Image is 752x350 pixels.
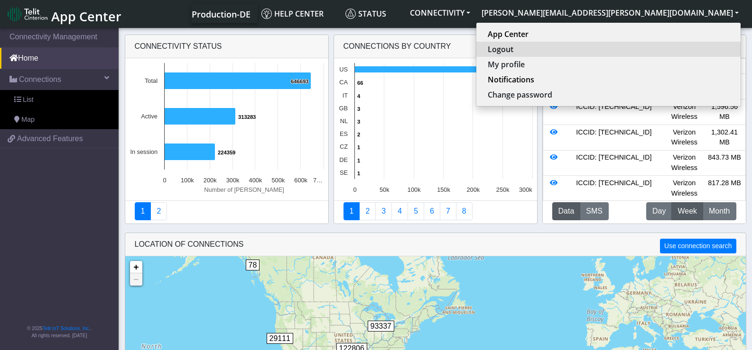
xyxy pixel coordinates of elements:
[664,102,705,122] div: Verizon Wireless
[424,202,440,220] a: 14 Days Trend
[141,113,158,120] text: Active
[407,186,420,193] text: 100k
[8,4,120,24] a: App Center
[258,4,342,23] a: Help center
[705,178,745,198] div: 817.28 MB
[180,177,194,184] text: 100k
[357,80,363,86] text: 66
[246,260,265,288] div: 78
[125,35,328,58] div: Connectivity status
[456,202,473,220] a: Not Connected for 30 days
[271,177,285,184] text: 500k
[17,133,83,144] span: Advanced Features
[664,153,705,173] div: Verizon Wireless
[476,27,741,42] button: App Center
[408,202,424,220] a: Usage by Carrier
[476,72,741,87] button: Notifications
[359,202,376,220] a: Carrier
[678,206,697,217] span: Week
[709,206,730,217] span: Month
[564,102,664,122] div: ICCID: [TECHNICAL_ID]
[130,148,158,155] text: In session
[705,127,745,148] div: 1,302.41 MB
[291,79,308,84] text: 646693
[357,144,360,150] text: 1
[345,9,356,19] img: status.svg
[23,95,33,105] span: List
[294,177,307,184] text: 600k
[705,153,745,173] div: 843.73 MB
[226,177,239,184] text: 300k
[357,93,361,99] text: 4
[339,66,348,73] text: US
[339,156,348,163] text: DE
[357,158,360,163] text: 1
[496,186,509,193] text: 250k
[218,150,235,155] text: 224359
[353,186,356,193] text: 0
[21,115,35,125] span: Map
[671,202,703,220] button: Week
[163,177,166,184] text: 0
[476,57,741,72] button: My profile
[664,178,705,198] div: Verizon Wireless
[150,202,167,220] a: Deployment status
[192,9,251,20] span: Production-DE
[339,143,347,150] text: CZ
[646,202,672,220] button: Day
[660,239,736,253] button: Use connection search
[440,202,456,220] a: Zero Session
[339,169,347,176] text: SE
[357,132,360,137] text: 2
[344,202,528,220] nav: Summary paging
[334,35,537,58] div: Connections By Country
[191,4,250,23] a: Your current platform instance
[135,202,151,220] a: Connectivity status
[339,130,347,137] text: ES
[391,202,408,220] a: Connections By Carrier
[357,171,360,176] text: 1
[203,177,216,184] text: 200k
[339,79,348,86] text: CA
[380,186,390,193] text: 50k
[552,202,581,220] button: Data
[345,9,386,19] span: Status
[204,186,284,193] text: Number of [PERSON_NAME]
[357,119,360,125] text: 3
[703,202,736,220] button: Month
[313,177,323,184] text: 7…
[261,9,324,19] span: Help center
[249,177,262,184] text: 400k
[246,260,260,270] span: 78
[342,92,348,99] text: IT
[476,42,741,57] button: Logout
[144,77,157,84] text: Total
[267,333,294,344] span: 29111
[705,102,745,122] div: 1,596.56 MB
[135,202,319,220] nav: Summary paging
[664,127,705,148] div: Verizon Wireless
[375,202,392,220] a: Usage per Country
[340,117,347,125] text: NL
[368,321,395,332] span: 93337
[564,153,664,173] div: ICCID: [TECHNICAL_ID]
[564,127,664,148] div: ICCID: [TECHNICAL_ID]
[19,74,61,85] span: Connections
[488,28,729,40] a: App Center
[130,273,142,286] a: Zoom out
[466,186,480,193] text: 200k
[43,326,90,331] a: Telit IoT Solutions, Inc.
[339,105,348,112] text: GB
[652,206,666,217] span: Day
[342,4,404,23] a: Status
[404,4,476,21] button: CONNECTIVITY
[238,114,256,120] text: 313283
[8,7,47,22] img: logo-telit-cinterion-gw-new.png
[580,202,609,220] button: SMS
[357,106,360,112] text: 3
[488,74,729,85] a: Notifications
[344,202,360,220] a: Connections By Country
[130,261,142,273] a: Zoom in
[261,9,272,19] img: knowledge.svg
[51,8,121,25] span: App Center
